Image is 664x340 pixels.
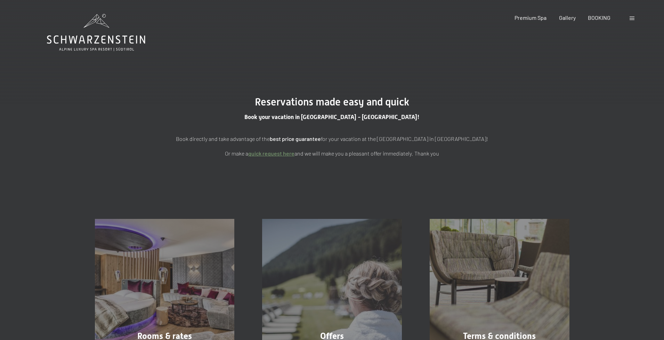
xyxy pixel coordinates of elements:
[255,96,409,108] span: Reservations made easy and quick
[248,150,294,157] a: quick request here
[559,14,576,21] a: Gallery
[515,14,546,21] a: Premium Spa
[588,14,610,21] a: BOOKING
[158,134,506,143] p: Book directly and take advantage of the for your vacation at the [GEOGRAPHIC_DATA] in [GEOGRAPHIC...
[158,149,506,158] p: Or make a and we will make you a pleasant offer immediately. Thank you
[244,113,420,120] span: Book your vacation in [GEOGRAPHIC_DATA] - [GEOGRAPHIC_DATA]!
[270,135,321,142] strong: best price guarantee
